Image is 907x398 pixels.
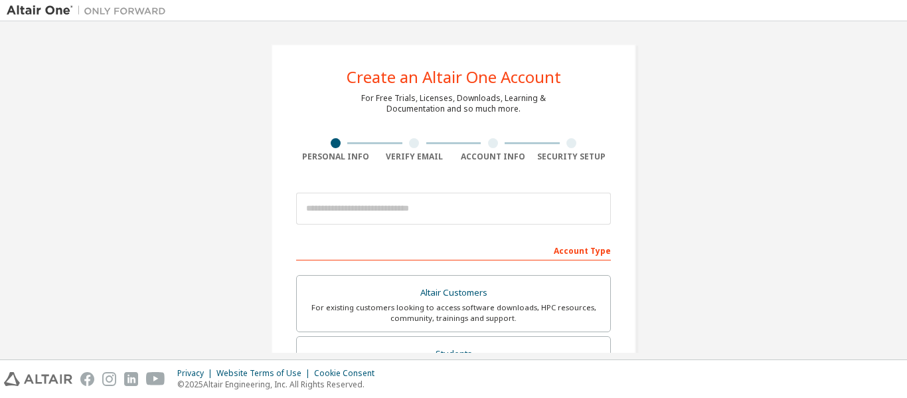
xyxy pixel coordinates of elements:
div: For Free Trials, Licenses, Downloads, Learning & Documentation and so much more. [361,93,546,114]
div: Students [305,345,602,363]
div: Account Info [453,151,533,162]
img: altair_logo.svg [4,372,72,386]
div: Security Setup [533,151,612,162]
img: youtube.svg [146,372,165,386]
div: For existing customers looking to access software downloads, HPC resources, community, trainings ... [305,302,602,324]
div: Cookie Consent [314,368,382,379]
div: Altair Customers [305,284,602,302]
div: Website Terms of Use [216,368,314,379]
img: Altair One [7,4,173,17]
div: Verify Email [375,151,454,162]
div: Create an Altair One Account [347,69,561,85]
img: linkedin.svg [124,372,138,386]
div: Privacy [177,368,216,379]
div: Personal Info [296,151,375,162]
img: facebook.svg [80,372,94,386]
p: © 2025 Altair Engineering, Inc. All Rights Reserved. [177,379,382,390]
img: instagram.svg [102,372,116,386]
div: Account Type [296,239,611,260]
